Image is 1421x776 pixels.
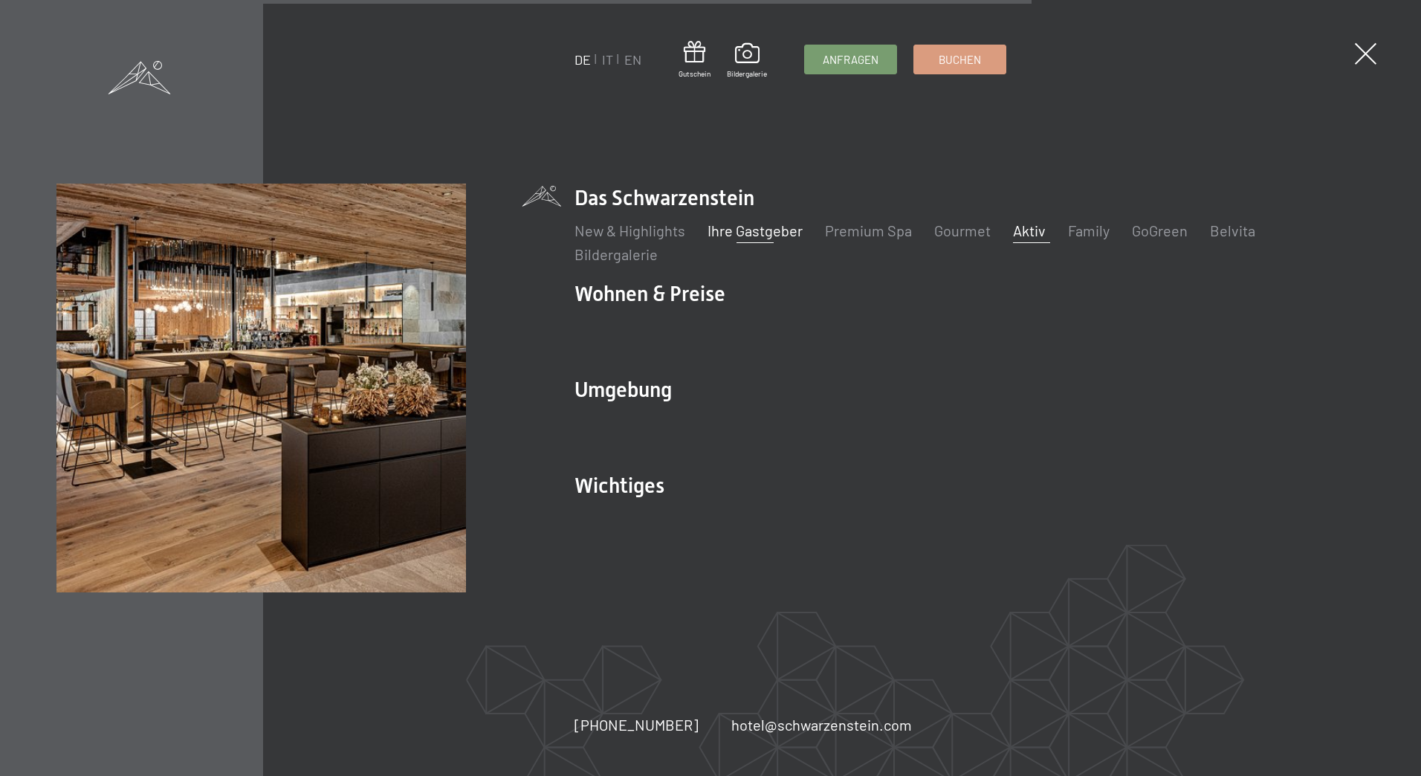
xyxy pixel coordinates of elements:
a: Gutschein [679,41,710,79]
span: Anfragen [823,52,878,68]
span: [PHONE_NUMBER] [574,716,699,734]
a: Bildergalerie [727,43,767,79]
a: hotel@schwarzenstein.com [731,714,912,735]
a: Bildergalerie [574,245,658,263]
a: Aktiv [1013,222,1046,239]
span: Bildergalerie [727,68,767,79]
a: Ihre Gastgeber [708,222,803,239]
a: GoGreen [1132,222,1188,239]
a: Premium Spa [825,222,912,239]
a: EN [624,51,641,68]
img: Unser Hotel im Ahrntal, Urlaubsrefugium für Wellnessfans und Aktive [56,184,466,593]
a: DE [574,51,591,68]
a: New & Highlights [574,222,685,239]
a: Belvita [1210,222,1255,239]
a: Family [1068,222,1110,239]
span: Buchen [939,52,981,68]
a: [PHONE_NUMBER] [574,714,699,735]
a: Buchen [914,45,1006,74]
a: IT [602,51,613,68]
a: Anfragen [805,45,896,74]
a: Gourmet [934,222,991,239]
span: Gutschein [679,68,710,79]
